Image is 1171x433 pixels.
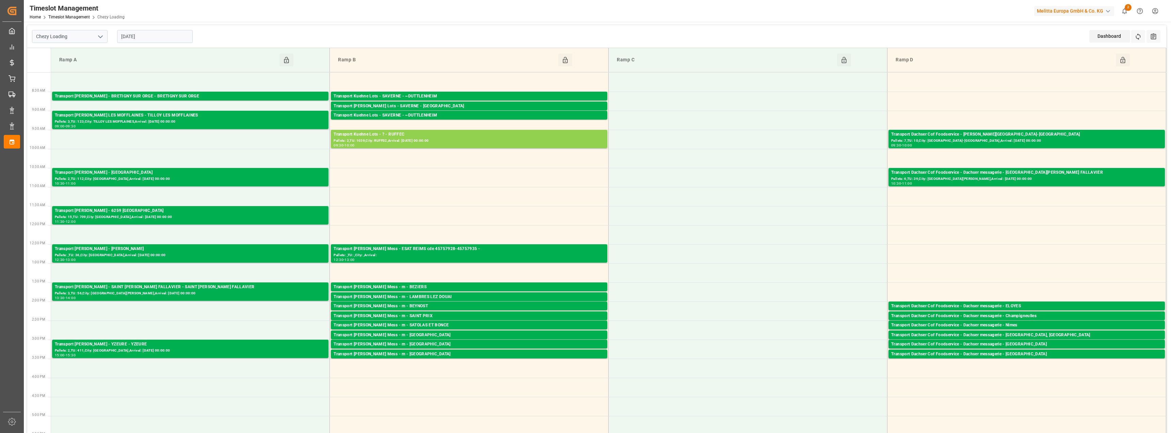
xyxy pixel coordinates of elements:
div: - [65,258,66,261]
div: - [343,144,344,147]
div: Transport [PERSON_NAME] - 6259 [GEOGRAPHIC_DATA] [55,207,326,214]
span: 10:00 AM [30,146,45,150]
div: 12:30 [334,258,343,261]
div: Transport [PERSON_NAME] LES MOFFLAINES - TILLOY LES MOFFLAINES [55,112,326,119]
div: Transport Kuehne Lots - SAVERNE - ~DUTTLENHEIM [334,93,605,100]
div: Transport Kuehne Lots - ? - RUFFEC [334,131,605,138]
span: 2 [1125,4,1132,11]
div: Transport [PERSON_NAME] Lots - SAVERNE - [GEOGRAPHIC_DATA] [334,103,605,110]
div: Pallets: 1,TU: 34,City: [GEOGRAPHIC_DATA], [GEOGRAPHIC_DATA],Arrival: [DATE] 00:00:00 [891,339,1162,344]
div: 12:30 [55,258,65,261]
div: Transport Dachser Cof Foodservice - Dachser messagerie - ELOYES [891,303,1162,310]
div: Pallets: 1,TU: 22,City: [GEOGRAPHIC_DATA],Arrival: [DATE] 00:00:00 [891,329,1162,335]
div: Transport Kuehne Lots - SAVERNE - ~DUTTLENHEIM [334,112,605,119]
div: 13:00 [344,258,354,261]
div: Transport [PERSON_NAME] - SAINT [PERSON_NAME] FALLAVIER - SAINT [PERSON_NAME] FALLAVIER [55,284,326,291]
input: Type to search/select [32,30,108,43]
div: - [65,125,66,128]
div: 12:00 [66,220,76,223]
div: 10:00 [344,144,354,147]
span: 4:30 PM [32,394,45,398]
div: Transport Dachser Cof Foodservice - Dachser messagerie - [GEOGRAPHIC_DATA] [891,351,1162,358]
span: 3:00 PM [32,337,45,340]
div: Pallets: ,TU: ,City: ,Arrival: [334,252,605,258]
div: Transport [PERSON_NAME] Mess - m - LAMBRES LEZ DOUAI [334,294,605,300]
div: Pallets: 2,TU: 1039,City: RUFFEC,Arrival: [DATE] 00:00:00 [334,138,605,144]
div: Transport [PERSON_NAME] Mess - m - SATOLAS ET BONCE [334,322,605,329]
button: show 2 new notifications [1117,3,1132,19]
div: 15:00 [55,354,65,357]
span: 4:00 PM [32,375,45,378]
span: 12:00 PM [30,222,45,226]
div: Transport Dachser Cof Foodservice - Dachser messagerie - Champigneulles [891,313,1162,320]
div: 09:30 [66,125,76,128]
div: 13:00 [66,258,76,261]
div: 11:30 [55,220,65,223]
span: 11:00 AM [30,184,45,188]
div: Melitta Europa GmbH & Co. KG [1034,6,1114,16]
div: Pallets: 1,TU: ,City: [GEOGRAPHIC_DATA],Arrival: [DATE] 00:00:00 [334,300,605,306]
span: 5:00 PM [32,413,45,417]
div: Pallets: 15,TU: 709,City: [GEOGRAPHIC_DATA],Arrival: [DATE] 00:00:00 [55,214,326,220]
div: Pallets: ,TU: 33,City: [GEOGRAPHIC_DATA],Arrival: [DATE] 00:00:00 [334,310,605,315]
span: 12:30 PM [30,241,45,245]
button: open menu [95,31,105,42]
div: Pallets: ,TU: 80,City: [GEOGRAPHIC_DATA],Arrival: [DATE] 00:00:00 [334,291,605,296]
div: 13:30 [55,296,65,299]
div: Transport [PERSON_NAME] - [GEOGRAPHIC_DATA] [55,169,326,176]
div: Transport [PERSON_NAME] Mess - m - [GEOGRAPHIC_DATA] [334,341,605,348]
div: Pallets: ,TU: 36,City: SAINT PRIX,Arrival: [DATE] 00:00:00 [334,320,605,325]
input: DD-MM-YYYY [117,30,193,43]
div: 09:30 [891,144,901,147]
div: - [65,220,66,223]
div: Transport Dachser Cof Foodservice - Dachser messagerie - [GEOGRAPHIC_DATA] [891,341,1162,348]
a: Timeslot Management [48,15,90,19]
div: Pallets: 3,TU: 56,City: [GEOGRAPHIC_DATA][PERSON_NAME],Arrival: [DATE] 00:00:00 [55,291,326,296]
div: - [65,354,66,357]
div: Pallets: 2,TU: 13,City: [GEOGRAPHIC_DATA],Arrival: [DATE] 00:00:00 [891,348,1162,354]
div: Pallets: 1,TU: 95,City: ~[GEOGRAPHIC_DATA],Arrival: [DATE] 00:00:00 [334,119,605,125]
div: Timeslot Management [30,3,125,13]
div: - [343,258,344,261]
div: - [901,144,902,147]
div: Ramp C [614,53,837,66]
div: 10:30 [891,182,901,185]
span: 2:30 PM [32,318,45,321]
div: 10:00 [902,144,912,147]
button: Help Center [1132,3,1148,19]
span: 11:30 AM [30,203,45,207]
div: Pallets: ,TU: 36,City: [GEOGRAPHIC_DATA],Arrival: [DATE] 00:00:00 [55,252,326,258]
div: Ramp A [57,53,279,66]
div: Ramp D [893,53,1116,66]
div: Pallets: ,TU: 38,City: ~[GEOGRAPHIC_DATA],Arrival: [DATE] 00:00:00 [334,100,605,106]
div: Pallets: ,TU: 3,City: SATOLAS ET BONCE,Arrival: [DATE] 00:00:00 [334,329,605,335]
div: - [65,296,66,299]
div: 14:00 [66,296,76,299]
div: Transport [PERSON_NAME] Mess - m - BEYNOST [334,303,605,310]
div: - [65,182,66,185]
div: Transport Dachser Cof Foodservice - Dachser messagerie - [GEOGRAPHIC_DATA][PERSON_NAME] FALLAVIER [891,169,1162,176]
span: 3:30 PM [32,356,45,359]
div: Transport [PERSON_NAME] - [PERSON_NAME] [55,246,326,252]
span: 1:30 PM [32,279,45,283]
div: Transport Dachser Cof Foodservice - [PERSON_NAME][GEOGRAPHIC_DATA]-[GEOGRAPHIC_DATA] [891,131,1162,138]
div: Transport [PERSON_NAME] Mess - m - [GEOGRAPHIC_DATA] [334,332,605,339]
div: Dashboard [1089,30,1130,43]
div: Pallets: 1,TU: 141,City: [GEOGRAPHIC_DATA],Arrival: [DATE] 00:00:00 [334,110,605,115]
div: Pallets: ,TU: 14,City: [GEOGRAPHIC_DATA],Arrival: [DATE] 00:00:00 [334,348,605,354]
div: 11:00 [66,182,76,185]
button: Melitta Europa GmbH & Co. KG [1034,4,1117,17]
div: Pallets: 1,TU: 30,City: [GEOGRAPHIC_DATA],Arrival: [DATE] 00:00:00 [891,358,1162,364]
span: 8:30 AM [32,89,45,92]
div: 10:30 [55,182,65,185]
span: 2:00 PM [32,298,45,302]
div: Pallets: 1,TU: 21,City: [GEOGRAPHIC_DATA],Arrival: [DATE] 00:00:00 [891,320,1162,325]
div: 11:00 [902,182,912,185]
div: 15:30 [66,354,76,357]
div: 09:00 [55,125,65,128]
span: 1:00 PM [32,260,45,264]
div: Transport Dachser Cof Foodservice - Dachser messagerie - [GEOGRAPHIC_DATA], [GEOGRAPHIC_DATA] [891,332,1162,339]
div: Pallets: 3,TU: 123,City: TILLOY LES MOFFLAINES,Arrival: [DATE] 00:00:00 [55,119,326,125]
div: Ramp B [335,53,558,66]
div: Pallets: 7,TU: 10,City: [GEOGRAPHIC_DATA]-[GEOGRAPHIC_DATA],Arrival: [DATE] 00:00:00 [891,138,1162,144]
